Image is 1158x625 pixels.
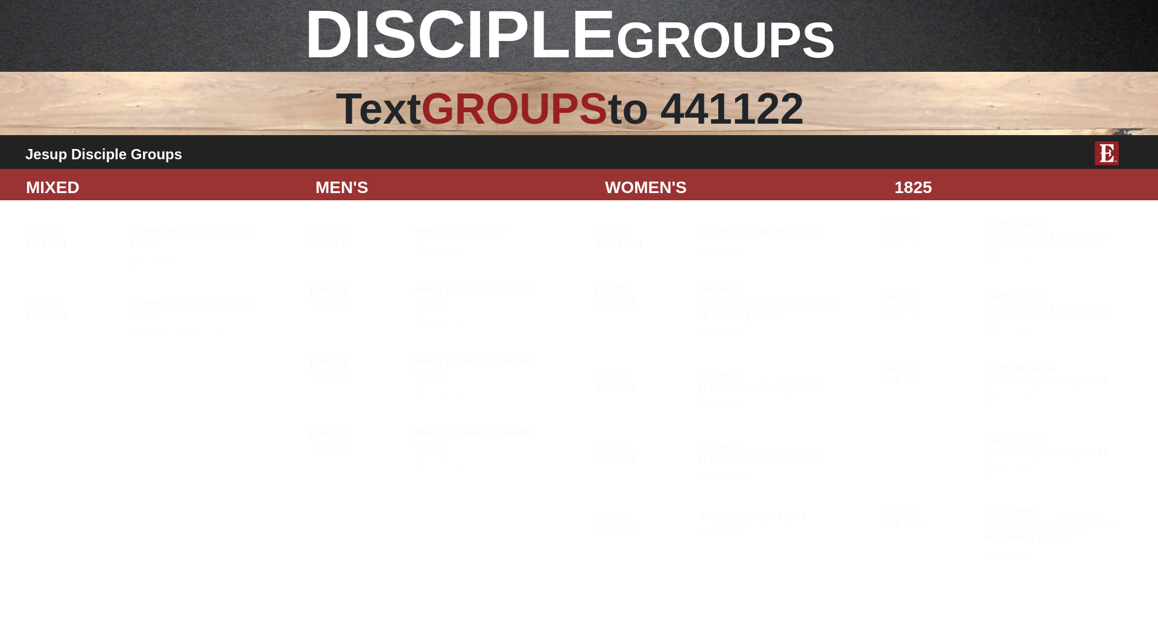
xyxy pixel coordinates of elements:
strong: In Person [426,459,465,469]
img: E-icon-fireweed-White-TM.png [1095,141,1119,165]
div: MEN'S [306,175,596,200]
h4: [DATE] 6:00 PM [595,368,691,394]
h4: [DATE] 6:30 PM [310,355,406,381]
h4: [DATE] 7:00 AM [880,505,976,531]
h4: [DATE] 6:30 PM [595,440,691,466]
h4: Womens [PERSON_NAME] 31545 [699,368,837,410]
strong: In Person [711,401,750,410]
div: WOMEN'S [596,175,885,200]
strong: In Person [426,316,465,326]
strong: In Person [711,472,750,481]
span: GROUPS [421,84,607,133]
h4: [DATE] 7:00 PM [880,362,976,388]
strong: In Person [711,329,750,338]
h4: 1825 Mens [PERSON_NAME]/[PERSON_NAME] 32250 [984,505,1122,560]
strong: In Person [996,323,1035,332]
strong: In Person [996,466,1035,475]
strong: Childcare [136,329,174,338]
div: MIXED [17,175,306,200]
h4: [DATE] 7:00 PM [310,427,406,452]
h4: Mens [PERSON_NAME] 31545 [414,427,552,469]
strong: In Person [189,329,227,338]
h4: Mixed [PERSON_NAME] 31545 [129,297,267,339]
strong: In Person [996,550,1035,560]
h4: Mens [PERSON_NAME] 31545 [414,355,552,398]
h4: Womens Duke 31546 [699,511,837,541]
h4: Womens [PERSON_NAME]/[PERSON_NAME] 31545 [699,284,837,339]
h4: 1825 Mixed [PERSON_NAME] 32223 [984,290,1122,332]
b: Jesup Disciple Groups [25,146,182,162]
h4: 1825 Womens [PERSON_NAME] 32224 [984,362,1122,404]
strong: In Person [996,394,1035,404]
h4: [DATE] 6:30 PM [595,511,691,537]
h4: 1825 Mixed [PERSON_NAME] 32043 [984,433,1122,475]
h4: Mens [PERSON_NAME] 31560 [414,284,552,326]
h4: [DATE] 6:30 PM [25,297,121,323]
span: GROUPS [616,11,835,68]
h4: Womens [PERSON_NAME] 31545 [699,440,837,482]
strong: In Person [711,530,750,540]
strong: In Person [426,387,465,397]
